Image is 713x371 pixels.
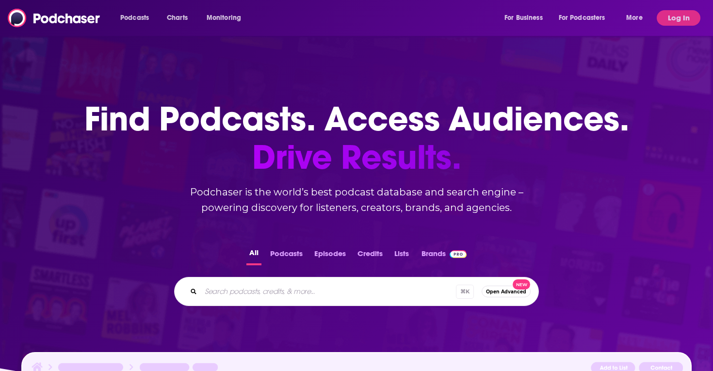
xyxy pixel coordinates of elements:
[657,10,700,26] button: Log In
[84,100,629,177] h1: Find Podcasts. Access Audiences.
[456,285,474,299] span: ⌘ K
[174,277,539,306] div: Search podcasts, credits, & more...
[267,246,306,265] button: Podcasts
[421,246,467,265] a: BrandsPodchaser Pro
[559,11,605,25] span: For Podcasters
[167,11,188,25] span: Charts
[201,284,456,299] input: Search podcasts, credits, & more...
[84,138,629,177] span: Drive Results.
[200,10,254,26] button: open menu
[113,10,162,26] button: open menu
[162,184,551,215] h2: Podchaser is the world’s best podcast database and search engine – powering discovery for listene...
[504,11,543,25] span: For Business
[120,11,149,25] span: Podcasts
[311,246,349,265] button: Episodes
[513,279,530,290] span: New
[552,10,619,26] button: open menu
[161,10,194,26] a: Charts
[207,11,241,25] span: Monitoring
[246,246,261,265] button: All
[450,250,467,258] img: Podchaser Pro
[355,246,386,265] button: Credits
[626,11,643,25] span: More
[391,246,412,265] button: Lists
[619,10,655,26] button: open menu
[482,286,531,297] button: Open AdvancedNew
[8,9,101,27] img: Podchaser - Follow, Share and Rate Podcasts
[498,10,555,26] button: open menu
[486,289,526,294] span: Open Advanced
